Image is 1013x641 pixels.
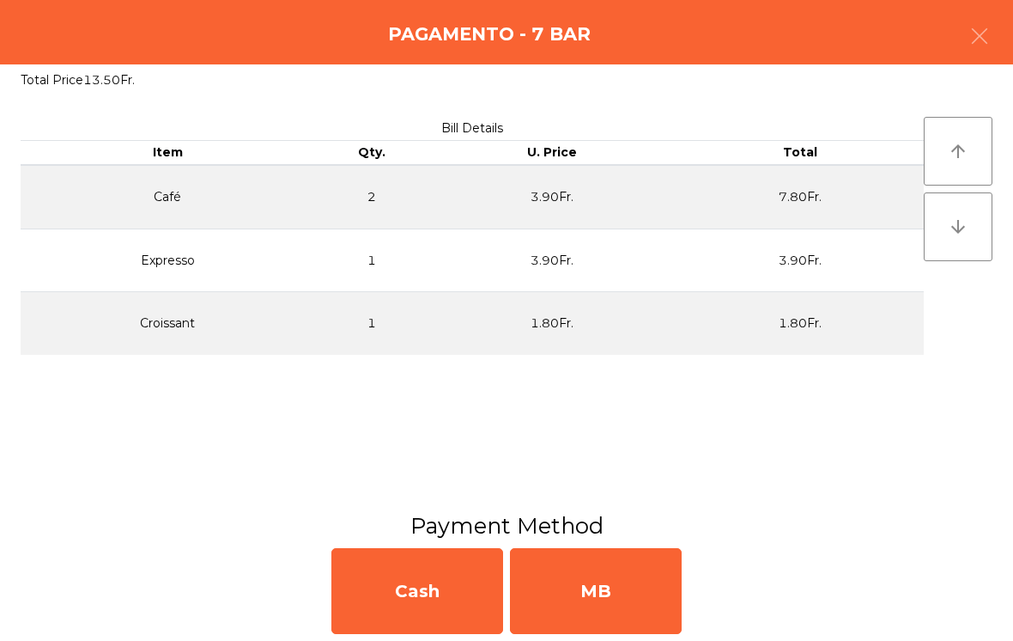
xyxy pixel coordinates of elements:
td: 7.80Fr. [676,165,924,229]
span: 13.50Fr. [83,72,135,88]
td: 3.90Fr. [428,165,676,229]
button: arrow_upward [924,117,992,186]
span: Bill Details [441,120,503,136]
div: MB [510,548,682,634]
th: Qty. [315,141,428,165]
i: arrow_upward [948,141,968,162]
th: Item [21,141,315,165]
td: 2 [315,165,428,229]
th: U. Price [428,141,676,165]
td: 3.90Fr. [428,229,676,292]
td: 1.80Fr. [428,292,676,355]
td: 1 [315,292,428,355]
button: arrow_downward [924,192,992,261]
div: Cash [331,548,503,634]
td: Café [21,165,315,229]
td: 3.90Fr. [676,229,924,292]
th: Total [676,141,924,165]
td: Expresso [21,229,315,292]
h4: Pagamento - 7 BAR [388,21,591,47]
td: 1 [315,229,428,292]
td: 1.80Fr. [676,292,924,355]
td: Croissant [21,292,315,355]
h3: Payment Method [13,510,1000,541]
i: arrow_downward [948,217,968,237]
span: Total Price [21,72,83,88]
